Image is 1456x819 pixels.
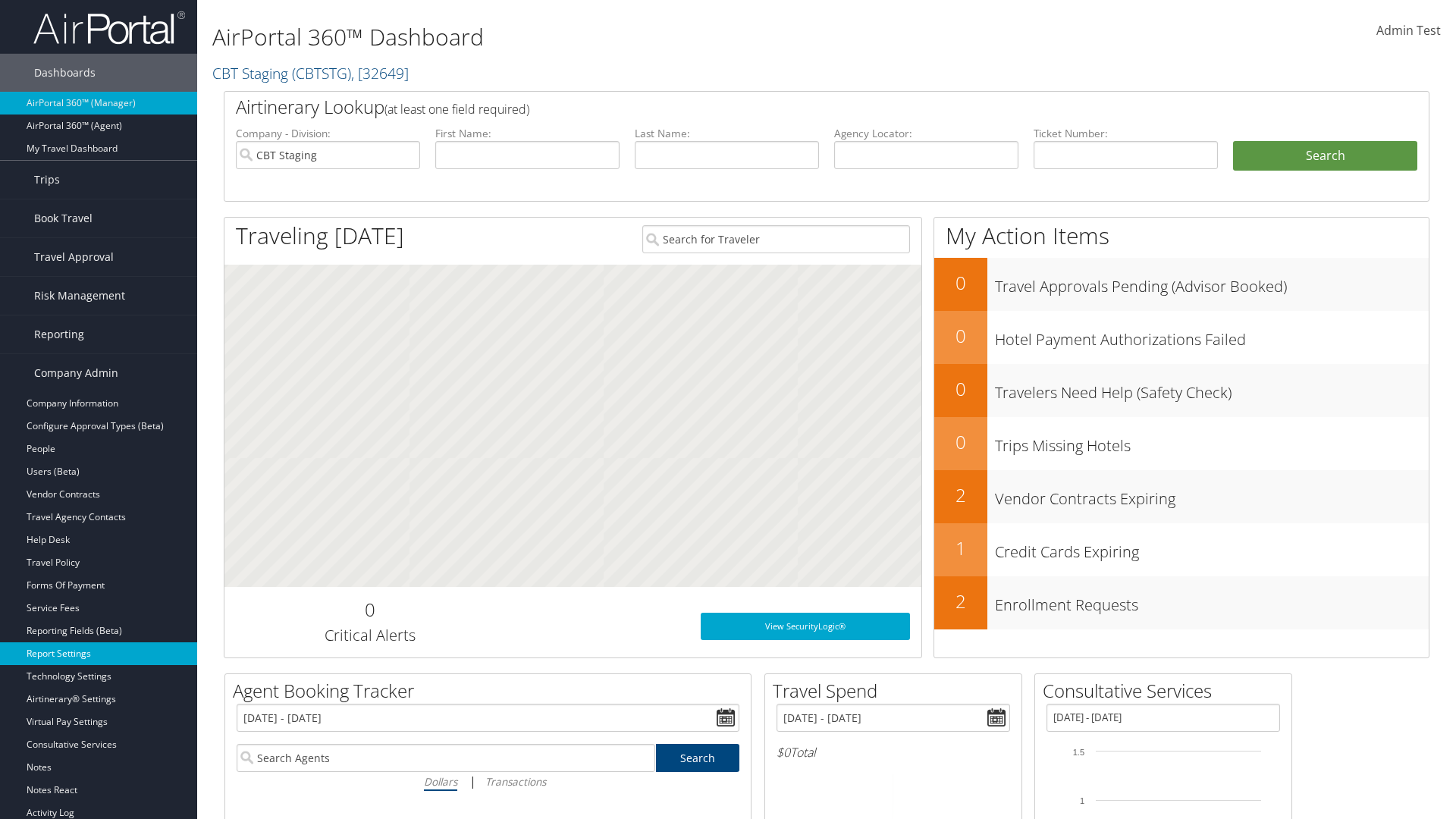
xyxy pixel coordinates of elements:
h3: Critical Alerts [236,625,504,646]
h1: Traveling [DATE] [236,220,404,252]
h2: 0 [934,270,987,296]
h2: 2 [934,482,987,508]
h3: Trips Missing Hotels [995,428,1429,457]
h2: 0 [934,429,987,455]
a: 1Credit Cards Expiring [934,523,1429,576]
label: Agency Locator: [834,126,1018,141]
span: (at least one field required) [384,101,529,118]
h2: 1 [934,535,987,561]
a: 0Travel Approvals Pending (Advisor Booked) [934,258,1429,311]
span: Risk Management [34,277,125,315]
label: Ticket Number: [1034,126,1218,141]
h3: Travelers Need Help (Safety Check) [995,375,1429,403]
a: 0Travelers Need Help (Safety Check) [934,364,1429,417]
a: 2Vendor Contracts Expiring [934,470,1429,523]
span: $0 [777,744,790,761]
h2: Agent Booking Tracker [233,678,751,704]
a: Admin Test [1376,8,1441,55]
h1: AirPortal 360™ Dashboard [212,21,1031,53]
a: 0Trips Missing Hotels [934,417,1429,470]
span: Book Travel [34,199,93,237]
h2: Airtinerary Lookup [236,94,1317,120]
span: Reporting [34,315,84,353]
label: Last Name: [635,126,819,141]
h2: 0 [934,376,987,402]
label: Company - Division: [236,126,420,141]
a: 0Hotel Payment Authorizations Failed [934,311,1429,364]
tspan: 1 [1080,796,1084,805]
h3: Credit Cards Expiring [995,534,1429,563]
i: Dollars [424,774,457,789]
span: Company Admin [34,354,118,392]
a: Search [656,744,740,772]
h3: Travel Approvals Pending (Advisor Booked) [995,268,1429,297]
i: Transactions [485,774,546,789]
h2: 0 [934,323,987,349]
tspan: 1.5 [1073,748,1084,757]
h2: 0 [236,597,504,623]
h3: Hotel Payment Authorizations Failed [995,322,1429,350]
h3: Vendor Contracts Expiring [995,481,1429,510]
input: Search Agents [237,744,655,772]
a: 2Enrollment Requests [934,576,1429,629]
h2: Travel Spend [773,678,1021,704]
img: airportal-logo.png [33,10,185,45]
span: , [ 32649 ] [351,63,409,83]
h6: Total [777,744,1010,761]
input: Search for Traveler [642,225,910,253]
h3: Enrollment Requests [995,587,1429,616]
span: Admin Test [1376,22,1441,39]
span: Trips [34,161,60,199]
a: CBT Staging [212,63,409,83]
div: | [237,772,739,791]
a: View SecurityLogic® [701,613,910,640]
label: First Name: [435,126,620,141]
h2: Consultative Services [1043,678,1291,704]
button: Search [1233,141,1417,171]
span: Travel Approval [34,238,114,276]
h1: My Action Items [934,220,1429,252]
span: ( CBTSTG ) [292,63,351,83]
span: Dashboards [34,54,96,92]
h2: 2 [934,588,987,614]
